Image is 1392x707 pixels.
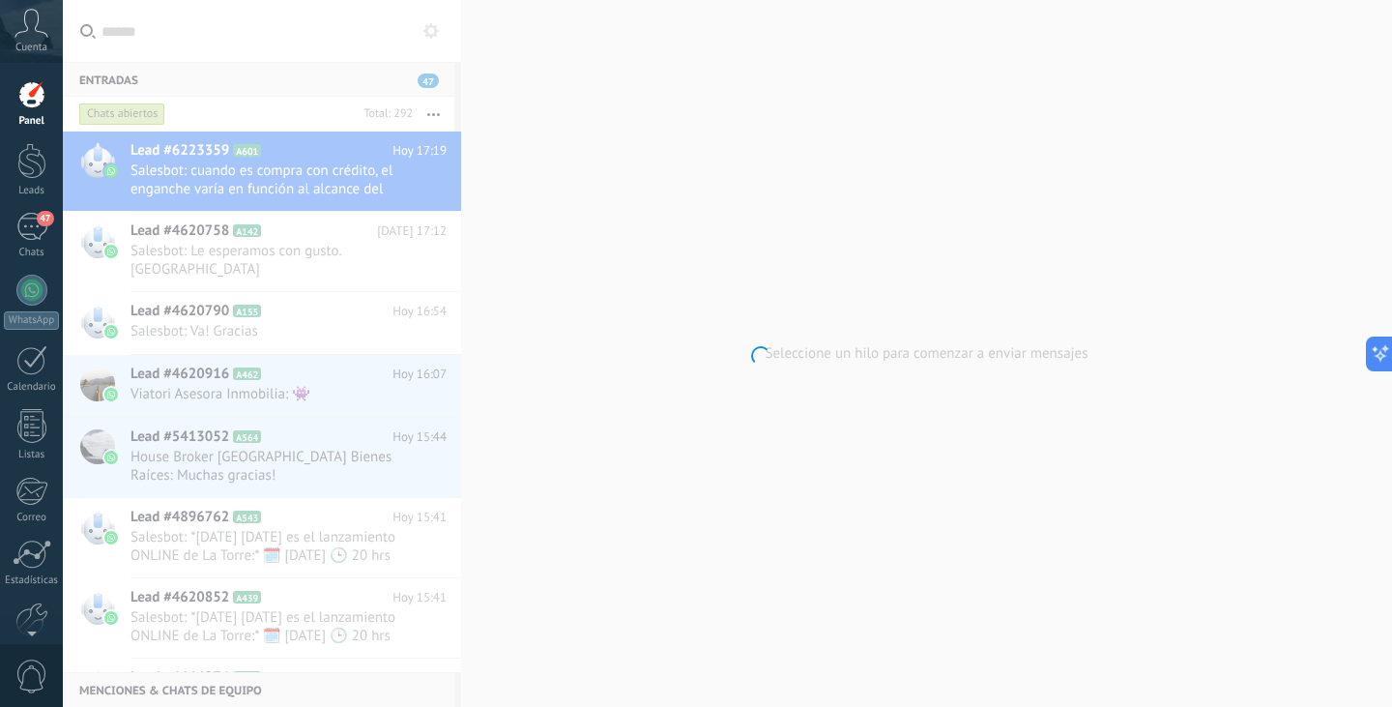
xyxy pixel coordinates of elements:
[15,42,47,54] span: Cuenta
[4,381,60,394] div: Calendario
[4,247,60,259] div: Chats
[4,115,60,128] div: Panel
[4,311,59,330] div: WhatsApp
[4,449,60,461] div: Listas
[4,185,60,197] div: Leads
[4,574,60,587] div: Estadísticas
[4,512,60,524] div: Correo
[37,211,53,226] span: 47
